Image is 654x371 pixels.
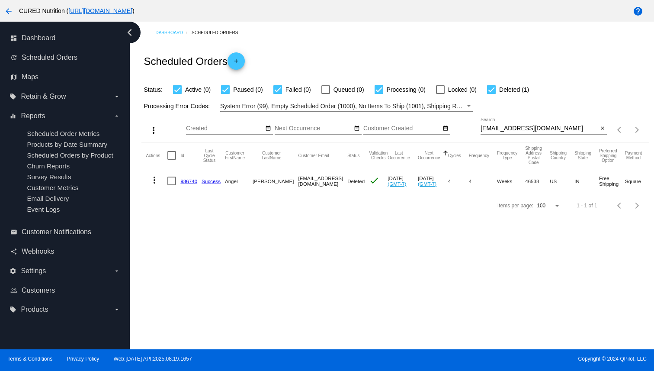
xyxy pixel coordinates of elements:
[21,306,48,313] span: Products
[21,267,46,275] span: Settings
[114,356,192,362] a: Web:[DATE] API:2025.08.19.1657
[202,148,217,163] button: Change sorting for LastProcessingCycleId
[497,203,533,209] div: Items per page:
[27,184,78,191] a: Customer Metrics
[628,121,646,139] button: Next page
[202,178,221,184] a: Success
[574,151,591,160] button: Change sorting for ShippingState
[231,58,241,68] mat-icon: add
[628,197,646,214] button: Next page
[10,268,16,274] i: settings
[481,125,598,132] input: Search
[418,151,440,160] button: Change sorting for NextOccurrenceUtc
[388,151,410,160] button: Change sorting for LastOccurrenceUtc
[113,113,120,119] i: arrow_drop_down
[285,84,311,95] span: Failed (0)
[525,146,542,165] button: Change sorting for ShippingPostcode
[233,84,263,95] span: Paused (0)
[10,93,16,100] i: local_offer
[10,31,120,45] a: dashboard Dashboard
[22,248,54,255] span: Webhooks
[253,168,298,194] mat-cell: [PERSON_NAME]
[347,178,365,184] span: Deleted
[10,70,120,84] a: map Maps
[149,175,160,185] mat-icon: more_vert
[22,287,55,294] span: Customers
[146,142,167,168] mat-header-cell: Actions
[497,168,525,194] mat-cell: Weeks
[354,125,360,132] mat-icon: date_range
[27,162,70,170] a: Churn Reports
[265,125,271,132] mat-icon: date_range
[369,142,388,168] mat-header-cell: Validation Checks
[10,229,17,236] i: email
[180,178,197,184] a: 936740
[448,168,469,194] mat-cell: 4
[27,130,99,137] a: Scheduled Order Metrics
[27,195,69,202] a: Email Delivery
[599,125,606,132] mat-icon: close
[22,228,91,236] span: Customer Notifications
[333,84,364,95] span: Queued (0)
[7,356,52,362] a: Terms & Conditions
[599,148,617,163] button: Change sorting for PreferredShippingOption
[19,7,135,14] span: CURED Nutrition ( )
[388,168,418,194] mat-cell: [DATE]
[598,124,607,133] button: Clear
[10,306,16,313] i: local_offer
[253,151,290,160] button: Change sorting for CustomerLastName
[10,54,17,61] i: update
[574,168,599,194] mat-cell: IN
[113,93,120,100] i: arrow_drop_down
[469,168,497,194] mat-cell: 4
[27,173,71,181] a: Survey Results
[499,84,529,95] span: Deleted (1)
[577,203,597,209] div: 1 - 1 of 1
[220,101,473,112] mat-select: Filter by Processing Error Codes
[550,168,574,194] mat-cell: US
[185,84,211,95] span: Active (0)
[334,356,647,362] span: Copyright © 2024 QPilot, LLC
[442,125,449,132] mat-icon: date_range
[113,306,120,313] i: arrow_drop_down
[469,153,489,158] button: Change sorting for Frequency
[113,268,120,274] i: arrow_drop_down
[67,356,99,362] a: Privacy Policy
[10,74,17,81] i: map
[625,168,650,194] mat-cell: Square
[10,248,17,255] i: share
[27,206,60,213] a: Event Logs
[186,125,264,132] input: Created
[537,203,545,209] span: 100
[347,153,359,158] button: Change sorting for Status
[225,168,253,194] mat-cell: Angel
[155,26,192,39] a: Dashboard
[10,51,120,65] a: update Scheduled Orders
[148,125,159,135] mat-icon: more_vert
[27,152,113,159] a: Scheduled Orders by Product
[298,168,347,194] mat-cell: [EMAIL_ADDRESS][DOMAIN_NAME]
[497,151,517,160] button: Change sorting for FrequencyType
[123,26,137,39] i: chevron_left
[525,168,550,194] mat-cell: 46538
[363,125,441,132] input: Customer Created
[298,153,329,158] button: Change sorting for CustomerEmail
[144,86,163,93] span: Status:
[275,125,353,132] input: Next Occurrence
[10,287,17,294] i: people_outline
[10,284,120,297] a: people_outline Customers
[225,151,245,160] button: Change sorting for CustomerFirstName
[192,26,246,39] a: Scheduled Orders
[611,121,628,139] button: Previous page
[21,112,45,120] span: Reports
[599,168,625,194] mat-cell: Free Shipping
[22,34,55,42] span: Dashboard
[369,175,379,186] mat-icon: check
[27,141,107,148] a: Products by Date Summary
